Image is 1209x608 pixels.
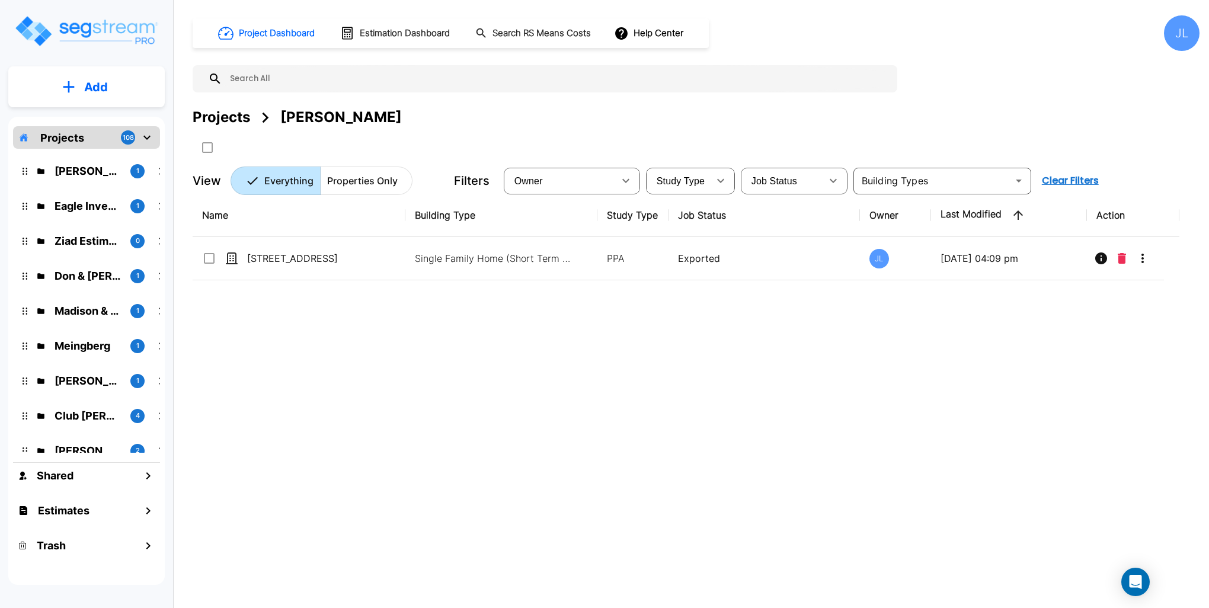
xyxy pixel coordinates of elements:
button: Add [8,70,165,104]
p: 1 [136,166,139,176]
div: Projects [193,107,250,128]
p: 1 [136,376,139,386]
th: Last Modified [931,194,1088,237]
p: 108 [123,133,134,143]
p: Michael Anspach [55,163,121,179]
p: Properties Only [327,174,398,188]
p: Meingberg [55,338,121,354]
h1: Shared [37,468,73,484]
p: Projects [40,130,84,146]
div: Open Intercom Messenger [1121,568,1150,596]
h1: Trash [37,537,66,553]
p: Add [84,78,108,96]
div: [PERSON_NAME] [280,107,402,128]
button: Clear Filters [1037,169,1104,193]
p: 2 [136,446,140,456]
p: View [193,172,221,190]
button: Help Center [612,22,688,44]
div: Select [648,164,709,197]
div: Platform [231,167,412,195]
button: Open [1010,172,1027,189]
th: Owner [860,194,931,237]
div: Select [743,164,821,197]
th: Study Type [597,194,669,237]
th: Name [193,194,405,237]
button: Everything [231,167,321,195]
h1: Project Dashboard [239,27,315,40]
p: [STREET_ADDRESS] [247,251,366,265]
p: Madison & Lauren O'Kelley [55,303,121,319]
p: Noah Gibby [55,443,121,459]
p: 1 [136,341,139,351]
p: 4 [136,411,140,421]
p: Filters [454,172,490,190]
button: More-Options [1131,247,1154,270]
p: PPA [607,251,659,265]
button: Info [1089,247,1113,270]
p: Exported [678,251,850,265]
th: Job Status [669,194,860,237]
button: Properties Only [320,167,412,195]
span: Job Status [751,176,797,186]
p: Club Mather [55,408,121,424]
button: Delete [1113,247,1131,270]
span: Owner [514,176,543,186]
h1: Estimation Dashboard [360,27,450,40]
p: Everything [264,174,314,188]
div: JL [869,249,889,268]
p: 1 [136,306,139,316]
div: Select [506,164,614,197]
h1: Estimates [38,503,89,519]
p: Don & Robyn Lynn Scott [55,268,121,284]
button: SelectAll [196,136,219,159]
input: Building Types [857,172,1008,189]
p: Eagle Investment [55,198,121,214]
p: 1 [136,201,139,211]
button: Project Dashboard [213,20,321,46]
button: Search RS Means Costs [471,22,597,45]
p: [DATE] 04:09 pm [941,251,1078,265]
input: Search All [222,65,891,92]
th: Building Type [405,194,597,237]
span: Study Type [657,176,705,186]
p: 0 [136,236,140,246]
p: Single Family Home (Short Term Residential Rental), Single Family Home Site [415,251,575,265]
img: Logo [14,14,159,48]
button: Estimation Dashboard [335,21,456,46]
p: 1 [136,271,139,281]
p: Costa/Baranowski [55,373,121,389]
h1: Search RS Means Costs [492,27,591,40]
div: JL [1164,15,1200,51]
th: Action [1087,194,1179,237]
p: Ziad Estimate [55,233,121,249]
